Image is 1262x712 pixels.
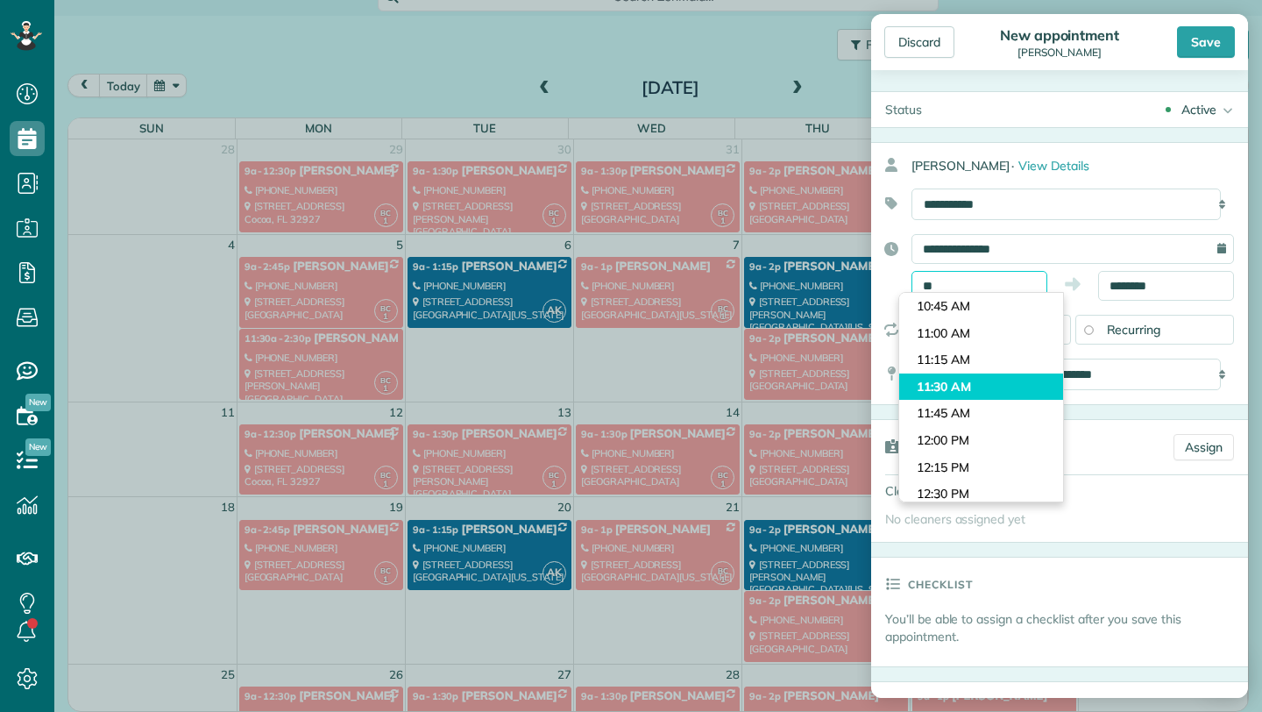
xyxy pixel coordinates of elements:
[899,346,1063,374] li: 11:15 AM
[871,92,936,127] div: Status
[899,374,1063,401] li: 11:30 AM
[1011,158,1014,174] span: ·
[899,293,1063,320] li: 10:45 AM
[1181,101,1216,118] div: Active
[899,481,1063,508] li: 12:30 PM
[884,26,954,58] div: Discard
[899,454,1063,481] li: 12:15 PM
[1084,325,1093,334] input: Recurring
[25,438,51,456] span: New
[1107,322,1161,338] span: Recurring
[1018,158,1089,174] span: View Details
[899,400,1063,427] li: 11:45 AM
[885,610,1248,645] p: You’ll be able to assign a checklist after you save this appointment.
[871,475,994,507] div: Cleaners
[885,511,1025,527] span: No cleaners assigned yet
[899,427,1063,454] li: 12:00 PM
[899,320,1063,347] li: 11:00 AM
[995,26,1124,44] div: New appointment
[995,46,1124,59] div: [PERSON_NAME]
[25,394,51,411] span: New
[911,150,1248,182] div: [PERSON_NAME]
[1173,434,1234,460] a: Assign
[1177,26,1235,58] div: Save
[908,558,973,610] h3: Checklist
